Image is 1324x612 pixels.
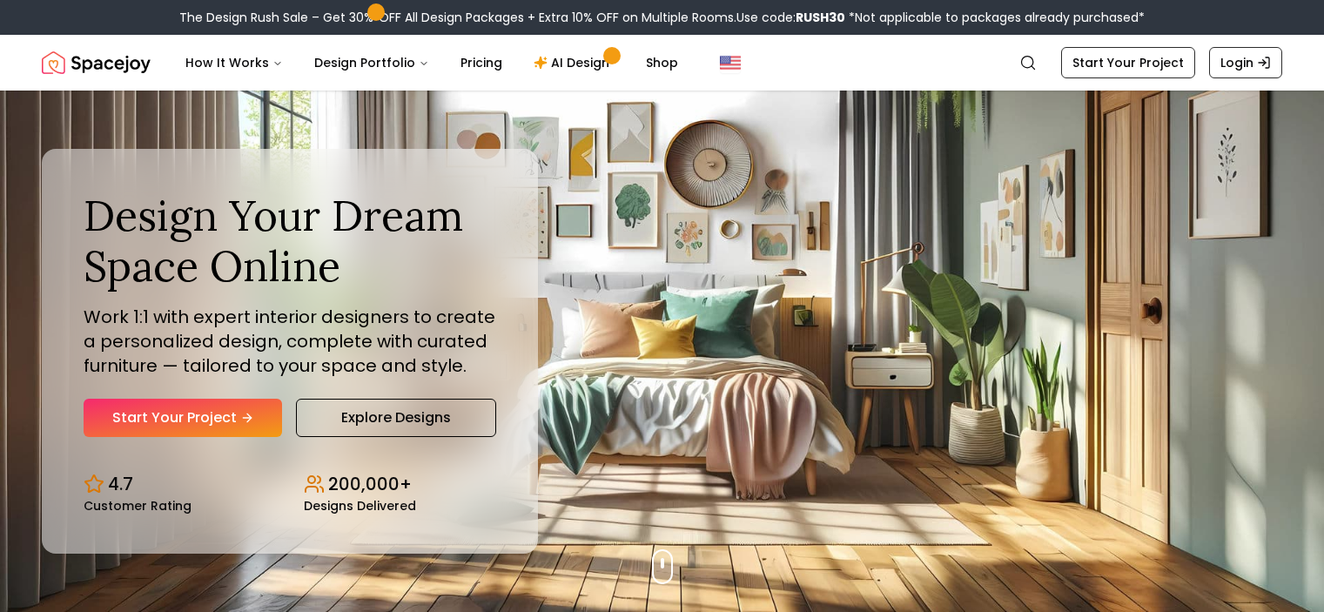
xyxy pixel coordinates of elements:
div: The Design Rush Sale – Get 30% OFF All Design Packages + Extra 10% OFF on Multiple Rooms. [179,9,1145,26]
nav: Main [171,45,692,80]
span: *Not applicable to packages already purchased* [845,9,1145,26]
p: 200,000+ [328,472,412,496]
p: 4.7 [108,472,133,496]
small: Designs Delivered [304,500,416,512]
a: Spacejoy [42,45,151,80]
small: Customer Rating [84,500,192,512]
a: Start Your Project [84,399,282,437]
a: Login [1209,47,1282,78]
h1: Design Your Dream Space Online [84,191,496,291]
a: AI Design [520,45,628,80]
span: Use code: [736,9,845,26]
p: Work 1:1 with expert interior designers to create a personalized design, complete with curated fu... [84,305,496,378]
nav: Global [42,35,1282,91]
button: How It Works [171,45,297,80]
b: RUSH30 [796,9,845,26]
div: Design stats [84,458,496,512]
a: Start Your Project [1061,47,1195,78]
a: Shop [632,45,692,80]
img: United States [720,52,741,73]
button: Design Portfolio [300,45,443,80]
a: Pricing [447,45,516,80]
img: Spacejoy Logo [42,45,151,80]
a: Explore Designs [296,399,496,437]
